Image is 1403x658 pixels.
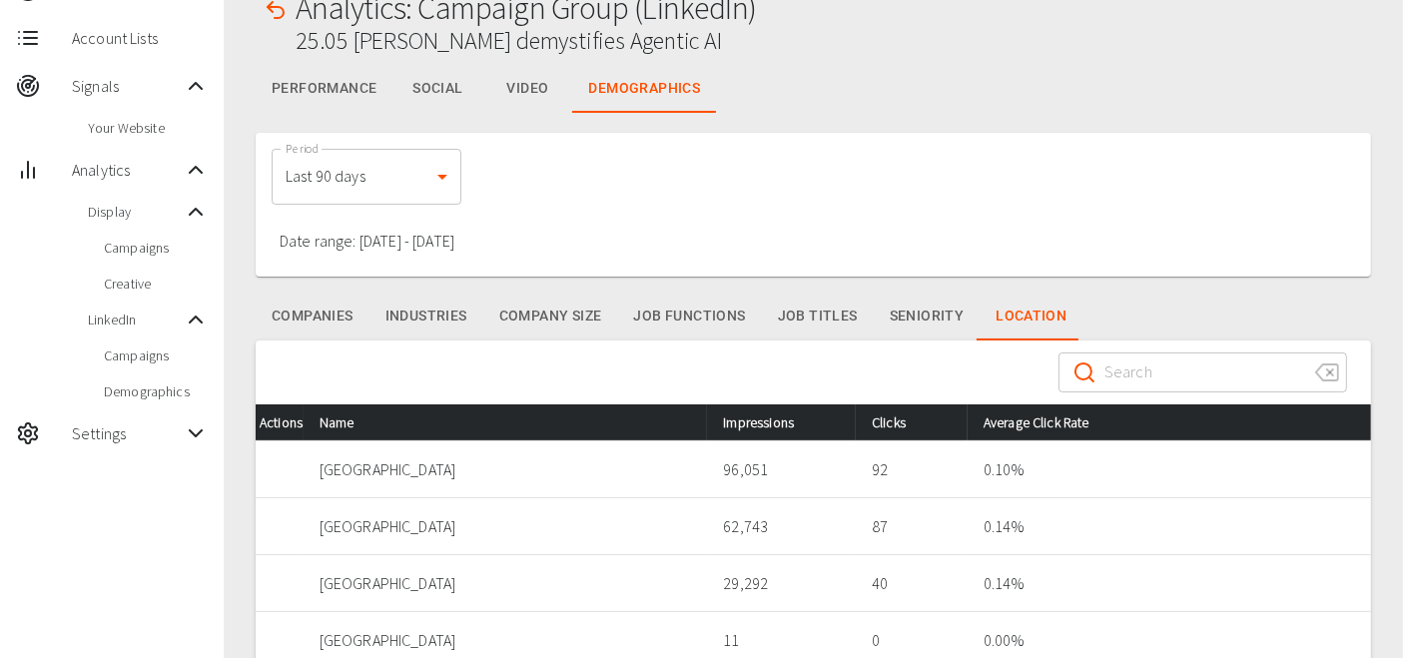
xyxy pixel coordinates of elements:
[320,410,692,434] div: Name
[980,293,1082,340] button: Location
[256,293,369,340] button: Companies
[723,410,826,434] span: Impressions
[392,65,482,113] button: Social
[984,571,1355,595] p: 0.14 %
[984,457,1355,481] p: 0.10 %
[72,421,184,445] span: Settings
[984,514,1355,538] p: 0.14 %
[483,293,618,340] button: Company Size
[872,457,952,481] p: 92
[482,65,572,113] button: Video
[256,293,1082,340] div: Demographics Tabs
[72,158,184,182] span: Analytics
[723,514,840,538] p: 62,743
[296,27,757,56] h2: 25.05 [PERSON_NAME] demystifies Agentic AI
[320,410,386,434] span: Name
[72,74,184,98] span: Signals
[762,293,874,340] button: Job Titles
[723,571,840,595] p: 29,292
[1072,360,1096,384] svg: Search
[369,293,483,340] button: Industries
[280,229,454,253] p: Date range: [DATE] - [DATE]
[984,410,1121,434] span: Average Click Rate
[320,457,692,481] p: [GEOGRAPHIC_DATA]
[88,202,184,222] span: Display
[984,410,1355,434] div: Average Click Rate
[872,628,952,652] p: 0
[872,410,952,434] div: Clicks
[104,381,208,401] span: Demographics
[256,65,1371,113] div: Metrics Tabs
[320,571,692,595] p: [GEOGRAPHIC_DATA]
[286,140,320,157] label: Period
[104,345,208,365] span: Campaigns
[723,457,840,481] p: 96,051
[872,571,952,595] p: 40
[72,26,208,50] span: Account Lists
[88,118,208,138] span: Your Website
[723,628,840,652] p: 11
[874,293,981,340] button: Seniority
[723,410,840,434] div: Impressions
[320,514,692,538] p: [GEOGRAPHIC_DATA]
[88,310,184,329] span: LinkedIn
[872,514,952,538] p: 87
[104,274,208,294] span: Creative
[272,149,461,205] div: Last 90 days
[872,410,938,434] span: Clicks
[617,293,761,340] button: Job Functions
[320,628,692,652] p: [GEOGRAPHIC_DATA]
[256,65,392,113] button: Performance
[984,628,1355,652] p: 0.00 %
[104,238,208,258] span: Campaigns
[1104,344,1299,400] input: Search
[572,65,716,113] button: Demographics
